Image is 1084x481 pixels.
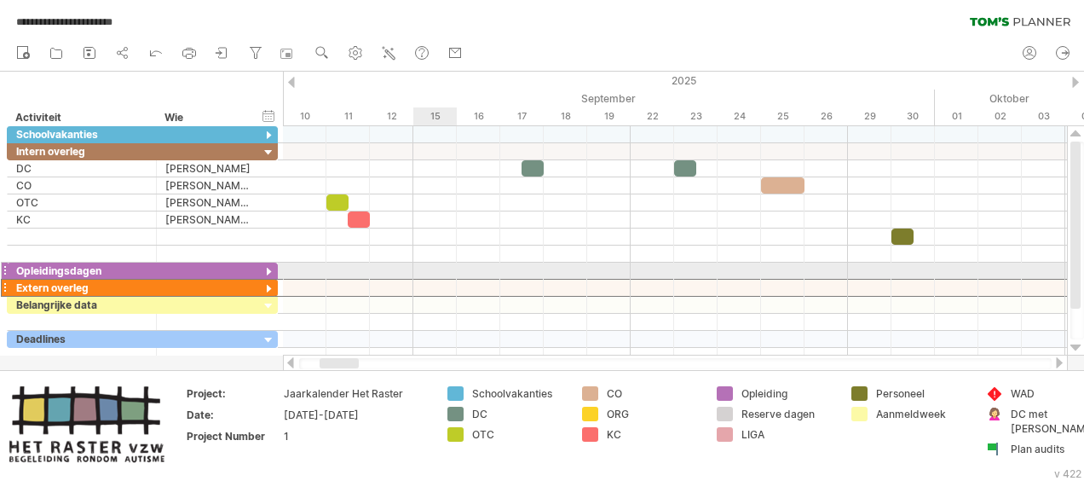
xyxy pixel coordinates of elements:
[165,160,251,177] div: [PERSON_NAME]
[15,109,147,126] div: Activiteit
[16,126,147,142] div: Schoolvakanties
[472,407,565,421] div: DC
[16,143,147,159] div: Intern overleg
[165,177,251,194] div: [PERSON_NAME], [PERSON_NAME], [PERSON_NAME], [PERSON_NAME], [PERSON_NAME], [PERSON_NAME]
[165,212,251,228] div: [PERSON_NAME], [PERSON_NAME]
[804,107,848,125] div: vrijdag, 26 September 2025
[326,107,370,125] div: donderdag, 11 September 2025
[165,194,251,211] div: [PERSON_NAME], [PERSON_NAME], [PERSON_NAME], Annelies
[978,107,1022,125] div: donderdag, 2 Oktober 2025
[187,408,280,422] div: Date:
[16,263,147,279] div: Opleidingsdagen
[16,280,147,296] div: Extern overleg
[9,386,167,463] img: bb59e727-21ab-4d22-8feb-011f83937911.png
[457,107,500,125] div: dinsdag, 16 September 2025
[16,177,147,194] div: CO
[16,212,147,228] div: KC
[472,427,565,442] div: OTC
[284,386,427,401] div: Jaarkalender Het Raster
[1022,107,1065,125] div: vrijdag, 3 Oktober 2025
[413,107,457,125] div: maandag, 15 September 2025
[891,107,935,125] div: dinsdag, 30 September 2025
[544,107,587,125] div: donderdag, 18 September 2025
[741,427,834,442] div: LIGA
[472,386,565,401] div: Schoolvakanties
[587,107,631,125] div: vrijdag, 19 September 2025
[16,297,147,313] div: Belangrijke data
[164,109,250,126] div: Wie
[607,386,700,401] div: CO
[16,331,147,347] div: Deadlines
[500,107,544,125] div: woensdag, 17 September 2025
[674,107,718,125] div: dinsdag, 23 September 2025
[16,194,147,211] div: OTC
[876,407,969,421] div: Aanmeldweek
[187,386,280,401] div: Project:
[848,107,891,125] div: maandag, 29 September 2025
[761,107,804,125] div: donderdag, 25 September 2025
[935,107,978,125] div: woensdag, 1 Oktober 2025
[16,160,147,177] div: DC
[370,107,413,125] div: vrijdag, 12 September 2025
[284,429,427,443] div: 1
[283,107,326,125] div: woensdag, 10 September 2025
[741,386,834,401] div: Opleiding
[876,386,969,401] div: Personeel
[718,107,761,125] div: woensdag, 24 September 2025
[1054,467,1081,480] div: v 422
[284,408,427,422] div: [DATE]-[DATE]
[607,407,700,421] div: ORG
[741,407,834,421] div: Reserve dagen
[607,427,700,442] div: KC
[187,429,280,443] div: Project Number
[631,107,674,125] div: maandag, 22 September 2025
